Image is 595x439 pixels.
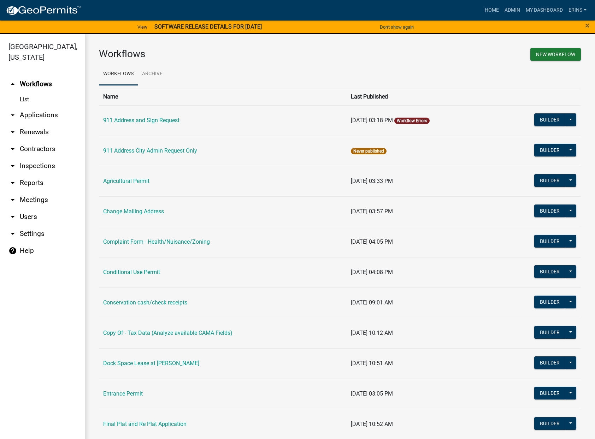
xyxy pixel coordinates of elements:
[99,63,138,85] a: Workflows
[103,147,197,154] a: 911 Address City Admin Request Only
[8,80,17,88] i: arrow_drop_up
[351,178,393,184] span: [DATE] 03:33 PM
[534,356,565,369] button: Builder
[347,88,494,105] th: Last Published
[103,390,143,397] a: Entrance Permit
[534,144,565,156] button: Builder
[351,269,393,275] span: [DATE] 04:08 PM
[99,88,347,105] th: Name
[534,265,565,278] button: Builder
[534,387,565,399] button: Builder
[8,230,17,238] i: arrow_drop_down
[482,4,502,17] a: Home
[8,247,17,255] i: help
[351,148,387,154] span: Never published
[351,360,393,367] span: [DATE] 10:51 AM
[103,238,210,245] a: Complaint Form - Health/Nuisance/Zoning
[8,179,17,187] i: arrow_drop_down
[377,21,417,33] button: Don't show again
[103,330,232,336] a: Copy Of - Tax Data (Analyze available CAMA Fields)
[103,117,179,124] a: 911 Address and Sign Request
[135,21,150,33] a: View
[523,4,566,17] a: My Dashboard
[103,208,164,215] a: Change Mailing Address
[351,117,393,124] span: [DATE] 03:18 PM
[397,118,427,123] a: Workflow Errors
[103,178,149,184] a: Agricultural Permit
[8,162,17,170] i: arrow_drop_down
[585,20,590,30] span: ×
[351,208,393,215] span: [DATE] 03:57 PM
[534,326,565,339] button: Builder
[99,48,335,60] h3: Workflows
[351,238,393,245] span: [DATE] 04:05 PM
[585,21,590,30] button: Close
[502,4,523,17] a: Admin
[8,196,17,204] i: arrow_drop_down
[566,4,589,17] a: erins
[534,296,565,308] button: Builder
[534,204,565,217] button: Builder
[103,299,187,306] a: Conservation cash/check receipts
[530,48,581,61] button: New Workflow
[103,421,187,427] a: Final Plat and Re Plat Application
[103,360,199,367] a: Dock Space Lease at [PERSON_NAME]
[8,128,17,136] i: arrow_drop_down
[138,63,167,85] a: Archive
[8,213,17,221] i: arrow_drop_down
[154,23,262,30] strong: SOFTWARE RELEASE DETAILS FOR [DATE]
[103,269,160,275] a: Conditional Use Permit
[351,421,393,427] span: [DATE] 10:52 AM
[534,235,565,248] button: Builder
[534,113,565,126] button: Builder
[534,417,565,430] button: Builder
[351,299,393,306] span: [DATE] 09:01 AM
[351,390,393,397] span: [DATE] 03:05 PM
[8,111,17,119] i: arrow_drop_down
[351,330,393,336] span: [DATE] 10:12 AM
[8,145,17,153] i: arrow_drop_down
[534,174,565,187] button: Builder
